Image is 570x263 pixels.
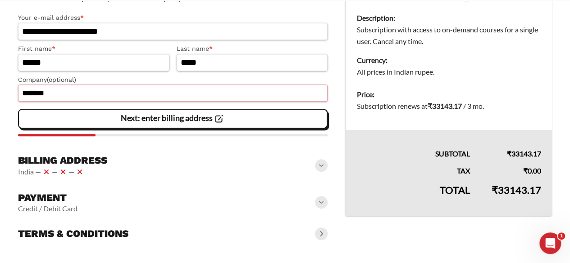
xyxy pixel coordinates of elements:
[428,102,462,110] bdi: 33143.17
[18,227,128,240] h3: Terms & conditions
[18,166,107,177] vaadin-horizontal-layout: India — — —
[357,54,541,66] dt: Currency:
[18,109,328,129] vaadin-button: Next: enter billing address
[18,13,328,23] label: Your e-mail address
[492,184,498,196] span: ₹
[463,102,483,110] span: / 3 mo
[346,130,481,160] th: Subtotal
[346,160,481,177] th: Tax
[539,232,561,254] iframe: Intercom live chat
[428,102,432,110] span: ₹
[18,75,328,85] label: Company
[18,154,107,167] h3: Billing address
[177,44,328,54] label: Last name
[558,232,565,240] span: 1
[523,166,541,175] bdi: 0.00
[18,204,78,213] vaadin-horizontal-layout: Credit / Debit Card
[357,66,541,78] dd: All prices in Indian rupee.
[492,184,541,196] bdi: 33143.17
[357,89,541,100] dt: Price:
[357,102,484,110] span: Subscription renews at .
[507,149,541,158] bdi: 33143.17
[47,76,76,83] span: (optional)
[18,192,78,204] h3: Payment
[507,149,511,158] span: ₹
[357,24,541,47] dd: Subscription with access to on-demand courses for a single user. Cancel any time.
[18,44,169,54] label: First name
[523,166,528,175] span: ₹
[357,12,541,24] dt: Description:
[346,177,481,216] th: Total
